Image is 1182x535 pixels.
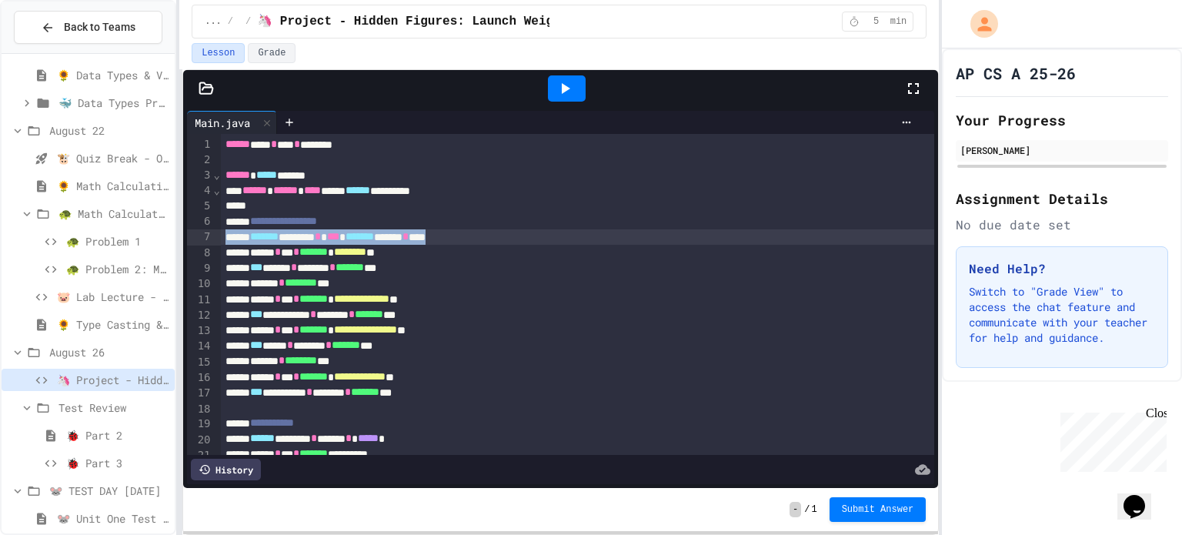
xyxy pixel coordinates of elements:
[954,6,1002,42] div: My Account
[66,233,169,249] span: 🐢 Problem 1
[187,229,212,245] div: 7
[58,95,169,111] span: 🐳 Data Types Practice Problems
[1054,406,1167,472] iframe: chat widget
[58,206,169,222] span: 🐢 Math Calculations Practice
[804,503,810,516] span: /
[6,6,106,98] div: Chat with us now!Close
[187,448,212,463] div: 21
[57,372,169,388] span: 🦄 Project - Hidden Figures: Launch Weight Calculator
[956,62,1076,84] h1: AP CS A 25-26
[790,502,801,517] span: -
[187,308,212,323] div: 12
[187,416,212,432] div: 19
[956,216,1168,234] div: No due date set
[64,19,135,35] span: Back to Teams
[187,293,212,308] div: 11
[187,137,212,152] div: 1
[956,188,1168,209] h2: Assignment Details
[1117,473,1167,520] iframe: chat widget
[257,12,649,31] span: 🦄 Project - Hidden Figures: Launch Weight Calculator
[187,115,258,131] div: Main.java
[187,370,212,386] div: 16
[49,122,169,139] span: August 22
[187,152,212,168] div: 2
[57,289,169,305] span: 🐷 Lab Lecture - Type Casting & Rounding
[57,67,169,83] span: 🌻 Data Types & Variable Assignment Notes
[14,11,162,44] button: Back to Teams
[956,109,1168,131] h2: Your Progress
[66,427,169,443] span: 🐞 Part 2
[57,316,169,333] span: 🌻 Type Casting & Rounding Notes
[187,355,212,370] div: 15
[58,400,169,416] span: Test Review
[205,15,222,28] span: ...
[57,150,169,166] span: 🐮 Quiz Break - Output Practice
[864,15,889,28] span: 5
[811,503,816,516] span: 1
[187,199,212,214] div: 5
[245,15,251,28] span: /
[49,483,169,499] span: 🐭 TEST DAY [DATE]
[213,169,221,181] span: Fold line
[830,497,927,522] button: Submit Answer
[187,402,212,417] div: 18
[66,261,169,277] span: 🐢 Problem 2: Mission Resource Calculator
[191,459,261,480] div: History
[66,455,169,471] span: 🐞 Part 3
[187,261,212,276] div: 9
[248,43,295,63] button: Grade
[187,183,212,199] div: 4
[890,15,907,28] span: min
[187,214,212,229] div: 6
[187,323,212,339] div: 13
[187,246,212,261] div: 8
[842,503,914,516] span: Submit Answer
[960,143,1164,157] div: [PERSON_NAME]
[213,184,221,196] span: Fold line
[969,284,1155,346] p: Switch to "Grade View" to access the chat feature and communicate with your teacher for help and ...
[192,43,245,63] button: Lesson
[187,276,212,292] div: 10
[187,168,212,183] div: 3
[49,344,169,360] span: August 26
[187,339,212,354] div: 14
[228,15,233,28] span: /
[187,386,212,401] div: 17
[187,111,277,134] div: Main.java
[57,510,169,527] span: 🐭 Unit One Test - Coding Portion
[969,259,1155,278] h3: Need Help?
[57,178,169,194] span: 🌻 Math Calculations Notes
[187,433,212,448] div: 20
